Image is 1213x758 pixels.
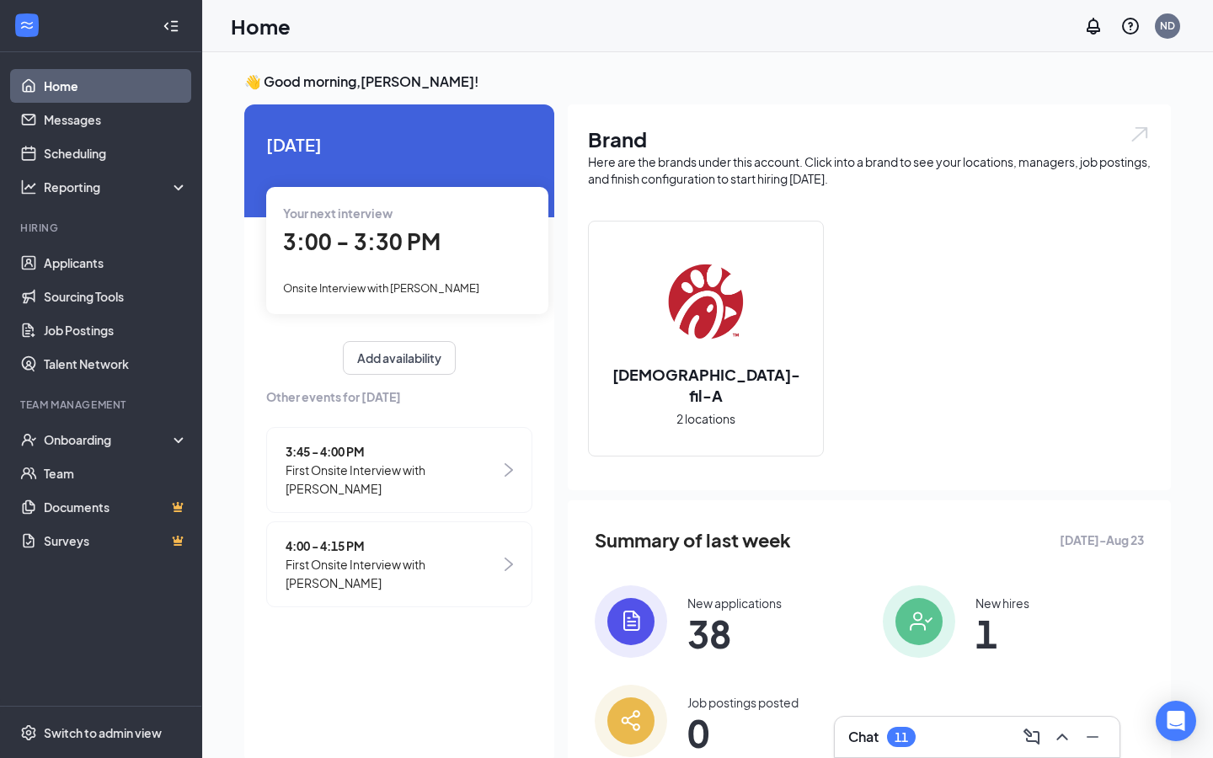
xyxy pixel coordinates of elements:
span: 38 [687,618,782,649]
a: Team [44,456,188,490]
div: Hiring [20,221,184,235]
h2: [DEMOGRAPHIC_DATA]-fil-A [589,364,823,406]
svg: Notifications [1083,16,1103,36]
span: First Onsite Interview with [PERSON_NAME] [286,555,500,592]
svg: WorkstreamLogo [19,17,35,34]
span: 0 [687,718,799,748]
svg: ComposeMessage [1022,727,1042,747]
svg: Settings [20,724,37,741]
span: Your next interview [283,206,393,221]
h3: Chat [848,728,879,746]
h3: 👋 Good morning, [PERSON_NAME] ! [244,72,1171,91]
div: Reporting [44,179,189,195]
span: Summary of last week [595,526,791,555]
a: Sourcing Tools [44,280,188,313]
svg: Collapse [163,18,179,35]
img: icon [883,585,955,658]
a: Job Postings [44,313,188,347]
span: 3:45 - 4:00 PM [286,442,500,461]
span: 4:00 - 4:15 PM [286,536,500,555]
img: open.6027fd2a22e1237b5b06.svg [1129,125,1151,144]
button: ComposeMessage [1018,723,1045,750]
img: Chick-fil-A [652,249,760,357]
div: Job postings posted [687,694,799,711]
img: icon [595,685,667,757]
span: 2 locations [676,409,735,428]
span: Onsite Interview with [PERSON_NAME] [283,281,479,295]
h1: Brand [588,125,1151,153]
a: Scheduling [44,136,188,170]
div: ND [1160,19,1175,33]
img: icon [595,585,667,658]
a: Talent Network [44,347,188,381]
svg: ChevronUp [1052,727,1072,747]
a: SurveysCrown [44,524,188,558]
div: Open Intercom Messenger [1156,701,1196,741]
svg: UserCheck [20,431,37,448]
span: First Onsite Interview with [PERSON_NAME] [286,461,500,498]
div: 11 [895,730,908,745]
svg: QuestionInfo [1120,16,1141,36]
div: New applications [687,595,782,611]
a: DocumentsCrown [44,490,188,524]
div: Team Management [20,398,184,412]
span: 3:00 - 3:30 PM [283,227,441,255]
span: Other events for [DATE] [266,387,532,406]
button: Add availability [343,341,456,375]
div: New hires [975,595,1029,611]
span: 1 [975,618,1029,649]
a: Messages [44,103,188,136]
div: Onboarding [44,431,174,448]
button: ChevronUp [1049,723,1076,750]
h1: Home [231,12,291,40]
a: Applicants [44,246,188,280]
span: [DATE] - Aug 23 [1060,531,1144,549]
a: Home [44,69,188,103]
div: Switch to admin view [44,724,162,741]
button: Minimize [1079,723,1106,750]
span: [DATE] [266,131,532,157]
svg: Analysis [20,179,37,195]
svg: Minimize [1082,727,1103,747]
div: Here are the brands under this account. Click into a brand to see your locations, managers, job p... [588,153,1151,187]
